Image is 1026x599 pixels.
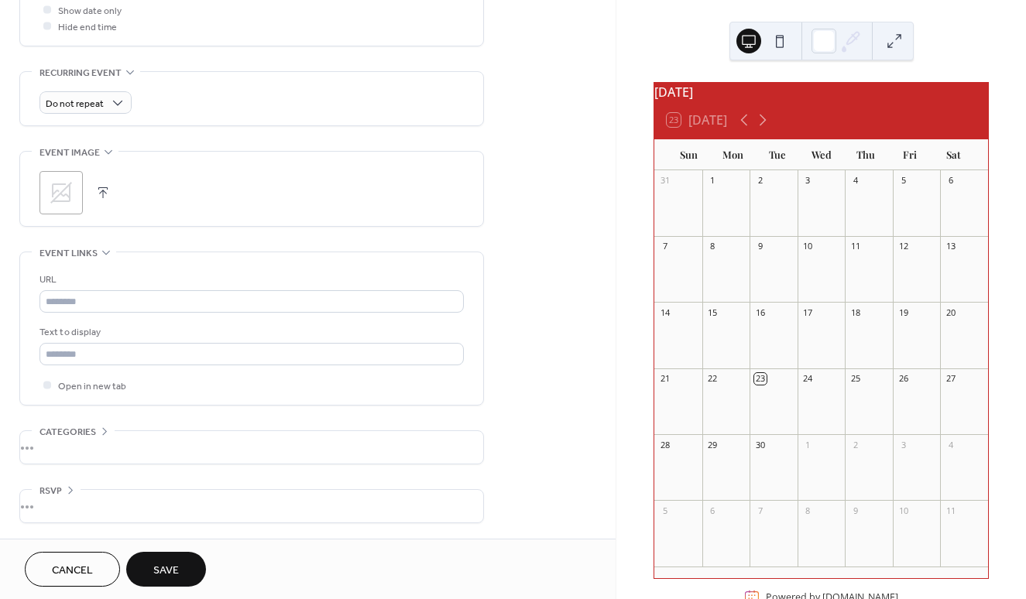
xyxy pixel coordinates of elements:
[945,373,956,385] div: 27
[58,19,117,36] span: Hide end time
[667,139,711,170] div: Sun
[897,439,909,450] div: 3
[711,139,755,170] div: Mon
[39,424,96,440] span: Categories
[945,306,956,318] div: 20
[754,439,766,450] div: 30
[799,139,843,170] div: Wed
[707,175,719,187] div: 1
[654,83,988,101] div: [DATE]
[58,378,126,395] span: Open in new tab
[802,241,814,252] div: 10
[39,171,83,214] div: ;
[659,439,671,450] div: 28
[58,3,122,19] span: Show date only
[39,483,62,499] span: RSVP
[897,175,909,187] div: 5
[754,241,766,252] div: 9
[897,373,909,385] div: 26
[897,306,909,318] div: 19
[659,373,671,385] div: 21
[707,373,719,385] div: 22
[843,139,887,170] div: Thu
[887,139,932,170] div: Fri
[802,306,814,318] div: 17
[39,65,122,81] span: Recurring event
[39,272,461,288] div: URL
[802,175,814,187] div: 3
[849,306,861,318] div: 18
[754,175,766,187] div: 2
[897,241,909,252] div: 12
[932,139,976,170] div: Sat
[39,245,98,262] span: Event links
[707,439,719,450] div: 29
[755,139,799,170] div: Tue
[849,373,861,385] div: 25
[945,241,956,252] div: 13
[945,175,956,187] div: 6
[52,563,93,579] span: Cancel
[659,306,671,318] div: 14
[659,175,671,187] div: 31
[659,241,671,252] div: 7
[849,241,861,252] div: 11
[707,306,719,318] div: 15
[754,373,766,385] div: 23
[849,439,861,450] div: 2
[20,490,483,522] div: •••
[802,505,814,516] div: 8
[802,439,814,450] div: 1
[20,431,483,464] div: •••
[945,505,956,516] div: 11
[46,95,104,113] span: Do not repeat
[849,175,861,187] div: 4
[707,505,719,516] div: 6
[39,324,461,341] div: Text to display
[945,439,956,450] div: 4
[849,505,861,516] div: 9
[39,145,100,161] span: Event image
[897,505,909,516] div: 10
[153,563,179,579] span: Save
[754,505,766,516] div: 7
[754,306,766,318] div: 16
[25,552,120,587] button: Cancel
[707,241,719,252] div: 8
[659,505,671,516] div: 5
[802,373,814,385] div: 24
[126,552,206,587] button: Save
